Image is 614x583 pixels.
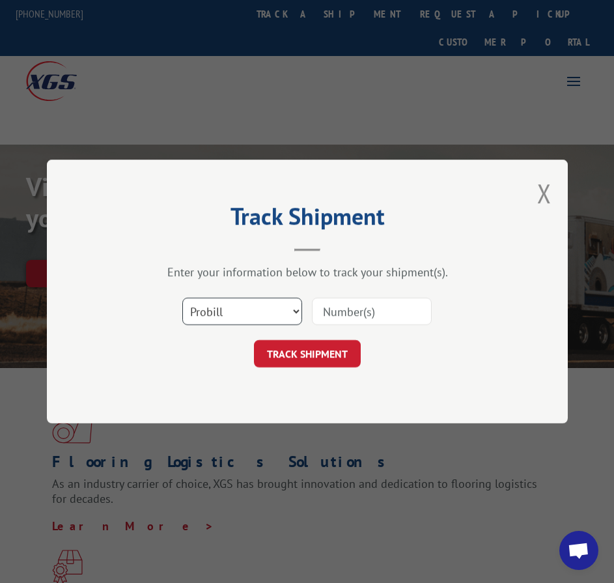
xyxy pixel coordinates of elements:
input: Number(s) [312,298,432,325]
h2: Track Shipment [112,207,503,232]
div: Open chat [559,531,598,570]
div: Enter your information below to track your shipment(s). [112,264,503,279]
button: Close modal [537,176,551,210]
button: TRACK SHIPMENT [254,340,361,367]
